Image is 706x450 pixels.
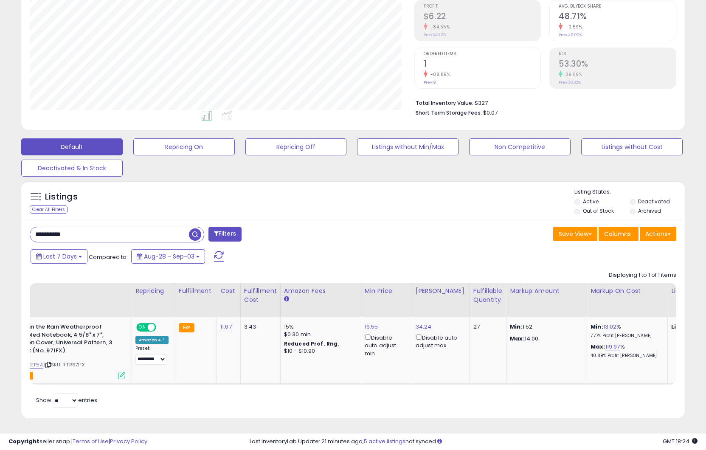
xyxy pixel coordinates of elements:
span: Avg. Buybox Share [559,4,676,9]
div: Fulfillment [179,287,213,295]
div: Repricing [135,287,172,295]
h2: $6.22 [424,11,541,23]
span: Profit [424,4,541,9]
div: Min Price [365,287,408,295]
div: Amazon AI * [135,336,169,344]
span: Aug-28 - Sep-03 [144,252,194,261]
div: Disable auto adjust min [365,333,405,357]
div: [PERSON_NAME] [416,287,466,295]
a: 13.02 [603,323,617,331]
div: Markup on Cost [591,287,664,295]
small: Prev: 38.32% [559,80,581,85]
div: 3.43 [244,323,274,331]
button: Columns [599,227,638,241]
div: Cost [220,287,237,295]
label: Out of Stock [583,207,614,214]
button: Listings without Cost [581,138,683,155]
small: -0.59% [563,24,582,30]
span: Columns [604,230,631,238]
div: 15% [284,323,354,331]
button: Default [21,138,123,155]
b: Total Inventory Value: [416,99,473,107]
div: Clear All Filters [30,205,68,214]
strong: Max: [510,335,525,343]
span: Ordered Items [424,52,541,56]
b: Short Term Storage Fees: [416,109,482,116]
span: ON [137,324,148,331]
span: | SKU: RITR971FX [44,361,85,368]
span: Compared to: [89,253,128,261]
button: Deactivated & In Stock [21,160,123,177]
a: 5 active listings [364,437,405,445]
button: Repricing On [133,138,235,155]
p: 7.77% Profit [PERSON_NAME] [591,333,661,339]
span: 2025-09-11 18:24 GMT [663,437,698,445]
b: Rite in the Rain Weatherproof Stapled Notebook, 4 5/8" x 7", Green Cover, Universal Pattern, 3 Pa... [17,323,120,357]
div: $0.30 min [284,331,354,338]
div: seller snap | | [8,438,147,446]
a: 11.67 [220,323,232,331]
small: Prev: 49.00% [559,32,582,37]
p: 40.89% Profit [PERSON_NAME] [591,353,661,359]
div: 27 [473,323,500,331]
small: Prev: $40.25 [424,32,446,37]
button: Listings without Min/Max [357,138,458,155]
div: % [591,343,661,359]
label: Active [583,198,599,205]
button: Filters [208,227,242,242]
p: Listing States: [574,188,685,196]
div: Fulfillable Quantity [473,287,503,304]
h2: 48.71% [559,11,676,23]
span: $0.07 [483,109,498,117]
p: 14.00 [510,335,580,343]
button: Actions [640,227,676,241]
button: Aug-28 - Sep-03 [131,249,205,264]
h5: Listings [45,191,78,203]
strong: Copyright [8,437,39,445]
li: $327 [416,97,670,107]
strong: Min: [510,323,523,331]
div: Markup Amount [510,287,583,295]
label: Deactivated [638,198,670,205]
label: Archived [638,207,661,214]
small: 39.09% [563,71,582,78]
div: % [591,323,661,339]
div: Last InventoryLab Update: 21 minutes ago, not synced. [250,438,698,446]
div: Fulfillment Cost [244,287,277,304]
button: Non Competitive [469,138,571,155]
a: 34.24 [416,323,432,331]
div: Disable auto adjust max [416,333,463,349]
span: ROI [559,52,676,56]
button: Repricing Off [245,138,347,155]
div: Preset: [135,346,169,365]
button: Save View [553,227,597,241]
span: Last 7 Days [43,252,77,261]
span: OFF [155,324,169,331]
div: $10 - $10.90 [284,348,354,355]
small: FBA [179,323,194,332]
a: 19.55 [365,323,378,331]
button: Last 7 Days [31,249,87,264]
h2: 1 [424,59,541,70]
small: Amazon Fees. [284,295,289,303]
small: Prev: 9 [424,80,436,85]
div: Displaying 1 to 1 of 1 items [609,271,676,279]
small: -84.55% [428,24,450,30]
p: 1.52 [510,323,580,331]
b: Max: [591,343,605,351]
a: 119.97 [605,343,620,351]
th: The percentage added to the cost of goods (COGS) that forms the calculator for Min & Max prices. [587,283,668,317]
h2: 53.30% [559,59,676,70]
small: -88.89% [428,71,450,78]
a: Privacy Policy [110,437,147,445]
b: Reduced Prof. Rng. [284,340,340,347]
b: Min: [591,323,603,331]
span: Show: entries [36,396,97,404]
a: Terms of Use [73,437,109,445]
div: Amazon Fees [284,287,357,295]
